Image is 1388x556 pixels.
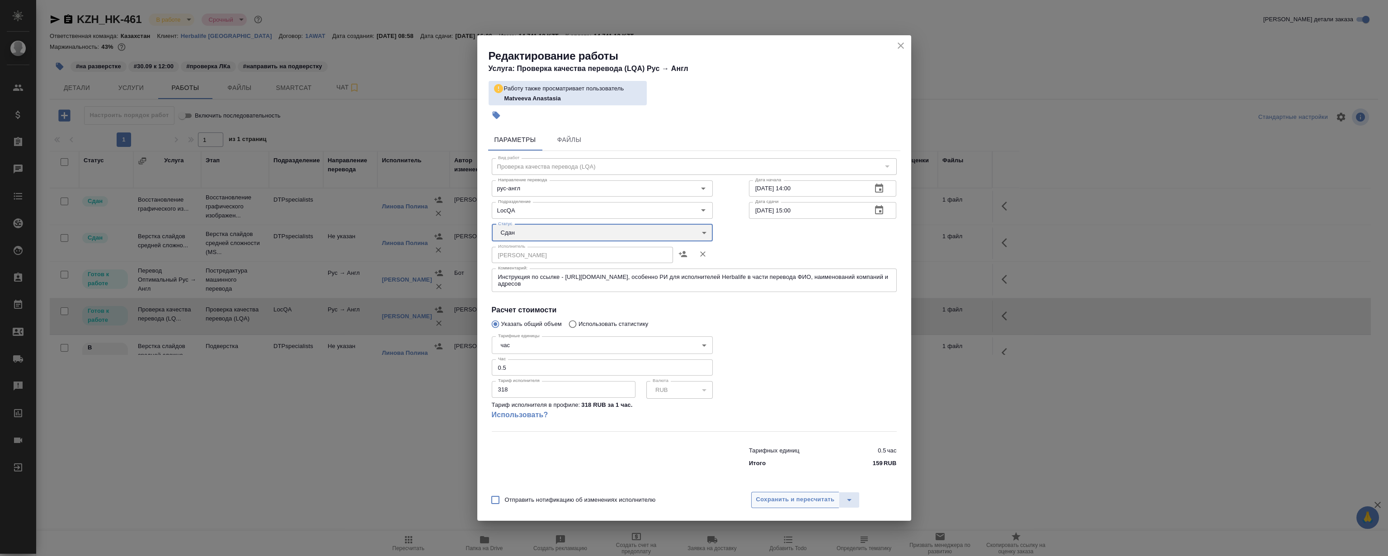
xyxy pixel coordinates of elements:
[486,105,506,125] button: Добавить тэг
[548,134,591,146] span: Файлы
[878,446,886,455] p: 0.5
[504,84,624,93] p: Работу также просматривает пользователь
[489,49,911,63] h2: Редактирование работы
[751,492,840,508] button: Сохранить и пересчитать
[492,401,580,410] p: Тариф исполнителя в профиле:
[697,182,710,195] button: Open
[894,39,908,52] button: close
[498,229,518,236] button: Сдан
[504,94,642,103] p: Matveeva Anastasia
[504,95,561,102] b: Matveeva Anastasia
[492,224,713,241] div: Сдан
[673,243,693,265] button: Назначить
[751,492,860,508] div: split button
[494,134,537,146] span: Параметры
[697,204,710,217] button: Open
[653,386,670,394] button: RUB
[489,63,911,74] h4: Услуга: Проверка качества перевода (LQA) Рус → Англ
[492,336,713,353] div: час
[749,459,766,468] p: Итого
[581,401,632,410] p: 318 RUB за 1 час .
[887,446,897,455] p: час
[873,459,883,468] p: 159
[505,495,656,504] span: Отправить нотификацию об изменениях исполнителю
[492,410,713,420] a: Использовать?
[498,341,513,349] button: час
[492,305,897,316] h4: Расчет стоимости
[756,495,835,505] span: Сохранить и пересчитать
[646,381,713,398] div: RUB
[884,459,897,468] p: RUB
[749,446,800,455] p: Тарифных единиц
[693,243,713,265] button: Удалить
[498,273,890,287] textarea: Инструкция по ссылке - [URL][DOMAIN_NAME], особенно РИ для исполнителей Herbalife в части перевод...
